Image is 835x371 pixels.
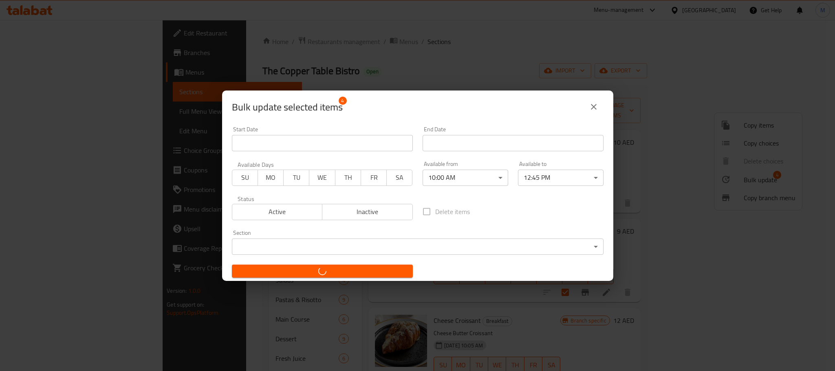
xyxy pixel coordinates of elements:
[283,170,309,186] button: TU
[232,238,604,255] div: ​
[390,172,409,183] span: SA
[518,170,604,186] div: 12:45 PM
[423,170,508,186] div: 10:00 AM
[322,204,413,220] button: Inactive
[386,170,412,186] button: SA
[232,204,323,220] button: Active
[236,172,255,183] span: SU
[335,170,361,186] button: TH
[261,172,280,183] span: MO
[236,206,319,218] span: Active
[326,206,410,218] span: Inactive
[232,170,258,186] button: SU
[339,97,347,105] span: 4
[435,207,470,216] span: Delete items
[339,172,358,183] span: TH
[584,97,604,117] button: close
[287,172,306,183] span: TU
[309,170,335,186] button: WE
[258,170,284,186] button: MO
[313,172,332,183] span: WE
[361,170,387,186] button: FR
[232,101,343,114] span: Bulk update selected items
[364,172,383,183] span: FR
